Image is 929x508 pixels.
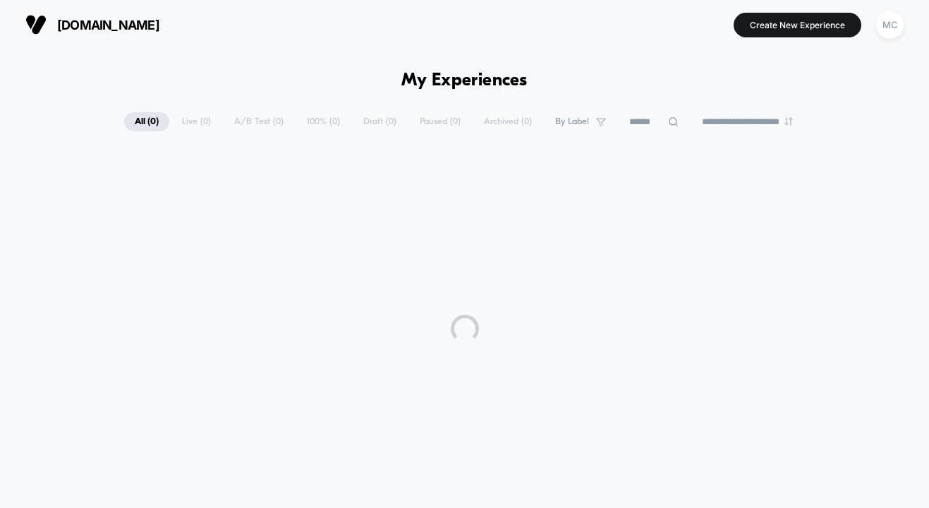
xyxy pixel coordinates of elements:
[25,14,47,35] img: Visually logo
[876,11,904,39] div: MC
[784,117,793,126] img: end
[21,13,164,36] button: [DOMAIN_NAME]
[124,112,169,131] span: All ( 0 )
[401,71,528,91] h1: My Experiences
[734,13,861,37] button: Create New Experience
[57,18,159,32] span: [DOMAIN_NAME]
[872,11,908,40] button: MC
[555,116,589,127] span: By Label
